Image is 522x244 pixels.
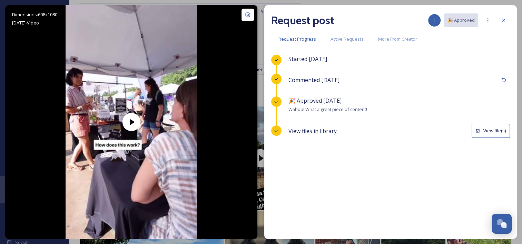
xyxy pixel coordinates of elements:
[288,55,327,63] span: Started [DATE]
[12,11,57,18] span: Dimensions: 608 x 1080
[472,124,510,138] button: View file(s)
[433,17,436,23] span: 1
[278,36,316,42] span: Request Progress
[378,36,417,42] span: More From Creator
[492,214,512,234] button: Open Chat
[12,20,39,26] span: [DATE] - Video
[288,76,339,84] span: Commented [DATE]
[271,12,334,29] h2: Request post
[444,13,478,27] button: 🎉 Approved
[288,106,367,112] span: Wahoo! What a great piece of content!
[288,97,342,104] span: 🎉 Approved [DATE]
[331,36,364,42] span: Active Requests
[288,127,337,135] span: View files in library
[66,5,197,239] img: thumbnail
